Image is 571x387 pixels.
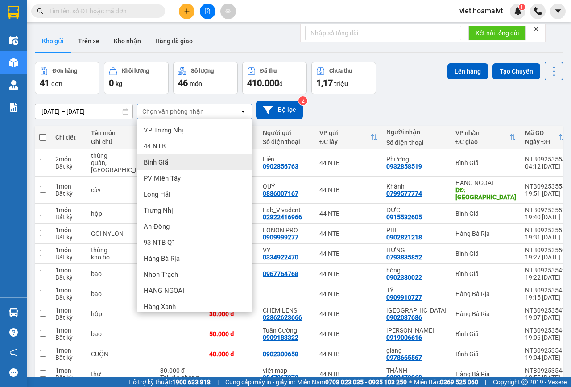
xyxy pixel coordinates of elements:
button: Hàng đã giao [148,30,200,52]
button: caret-down [550,4,566,19]
div: 44 NTB [319,250,377,257]
div: NTB09253550 [525,247,566,254]
div: ĐC lấy [319,138,370,145]
div: Hàng Bà Rịa [455,230,516,237]
span: question-circle [9,328,18,337]
div: Số điện thoại [386,139,447,146]
div: NTB09253545 [525,347,566,354]
div: 44 NTB [319,290,377,297]
button: Kết nối tổng đài [468,26,526,40]
strong: 0369 525 060 [440,379,478,386]
div: Bất kỳ [55,374,82,381]
span: Trưng Nhị [144,206,173,215]
div: 44 NTB [319,159,377,166]
svg: open [240,108,247,115]
div: thùng [91,247,151,254]
img: phone-icon [534,7,542,15]
div: 30.000 đ [209,310,254,317]
div: NTB09253548 [525,287,566,294]
div: 0919006616 [386,334,422,341]
span: đ [279,80,283,87]
ul: Menu [137,119,252,312]
div: 0932858519 [386,163,422,170]
div: 0902300658 [263,350,298,358]
span: 44 NTB [144,142,166,151]
span: aim [225,8,231,14]
span: plus [184,8,190,14]
div: 02862623666 [263,314,302,321]
div: 19:40 [DATE] [525,214,566,221]
div: 44 NTB [319,186,377,193]
div: VP gửi [319,129,370,136]
div: 0847067879 [263,374,298,381]
div: 50.000 đ [209,330,254,338]
div: Bình Giã [455,350,516,358]
div: 30.000 đ [160,367,200,374]
div: Tên món [91,129,151,136]
button: Kho gửi [35,30,71,52]
span: Hỗ trợ kỹ thuật: [128,377,211,387]
div: 0915532605 [386,214,422,221]
div: 0909910727 [386,294,422,301]
button: file-add [200,4,215,19]
div: 19:22 [DATE] [525,274,566,281]
span: 1,17 [316,78,333,88]
div: EONON PRO [263,226,310,234]
div: Mã GD [525,129,559,136]
img: warehouse-icon [9,36,18,45]
span: Miền Bắc [414,377,478,387]
div: Hàng Bà Rịa [455,371,516,378]
span: Hàng Xanh [144,302,176,311]
div: giang [386,347,447,354]
div: Đã thu [260,68,277,74]
div: Bình Giã [455,250,516,257]
div: khô bò [91,254,151,261]
div: 40.000 đ [209,350,254,358]
span: caret-down [554,7,562,15]
div: Người gửi [263,129,310,136]
button: Lên hàng [447,63,488,79]
button: Chưa thu1,17 triệu [311,62,376,94]
img: warehouse-icon [9,58,18,67]
button: Khối lượng0kg [104,62,169,94]
div: NTB09253546 [525,327,566,334]
div: CHEMILENS [263,307,310,314]
div: 0799577774 [386,190,422,197]
div: Chọn văn phòng nhận [142,107,204,116]
div: bao [91,330,151,338]
th: Toggle SortBy [451,126,521,149]
div: 19:04 [DATE] [525,354,566,361]
div: 02822416966 [263,214,302,221]
div: 0909183322 [263,334,298,341]
div: 0967764768 [263,270,298,277]
div: thùng [91,152,151,159]
div: NTB09253544 [525,367,566,374]
div: Bất kỳ [55,214,82,221]
div: 44 NTB [319,350,377,358]
sup: 1 [519,4,525,10]
div: Khối lượng [122,68,149,74]
div: CUỘN [91,350,151,358]
div: Hàng Bà Rịa [455,310,516,317]
input: Tìm tên, số ĐT hoặc mã đơn [49,6,154,16]
div: GOI NYLON [91,230,151,237]
div: Đơn hàng [53,68,77,74]
div: NTB09253553 [525,183,566,190]
div: Ghi chú [91,138,151,145]
div: NTB09253551 [525,226,566,234]
div: 1 món [55,267,82,274]
div: NTB09253554 [525,156,566,163]
div: 44 NTB [319,310,377,317]
img: warehouse-icon [9,80,18,90]
div: Bình Giã [455,330,516,338]
span: notification [9,348,18,357]
div: thư [91,371,151,378]
strong: 0708 023 035 - 0935 103 250 [325,379,407,386]
div: HƯNG [386,247,447,254]
img: icon-new-feature [514,7,522,15]
div: ĐC giao [455,138,509,145]
input: Nhập số tổng đài [305,26,461,40]
div: hồng [386,267,447,274]
span: viet.hoamaivt [452,5,510,16]
span: 46 [178,78,188,88]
